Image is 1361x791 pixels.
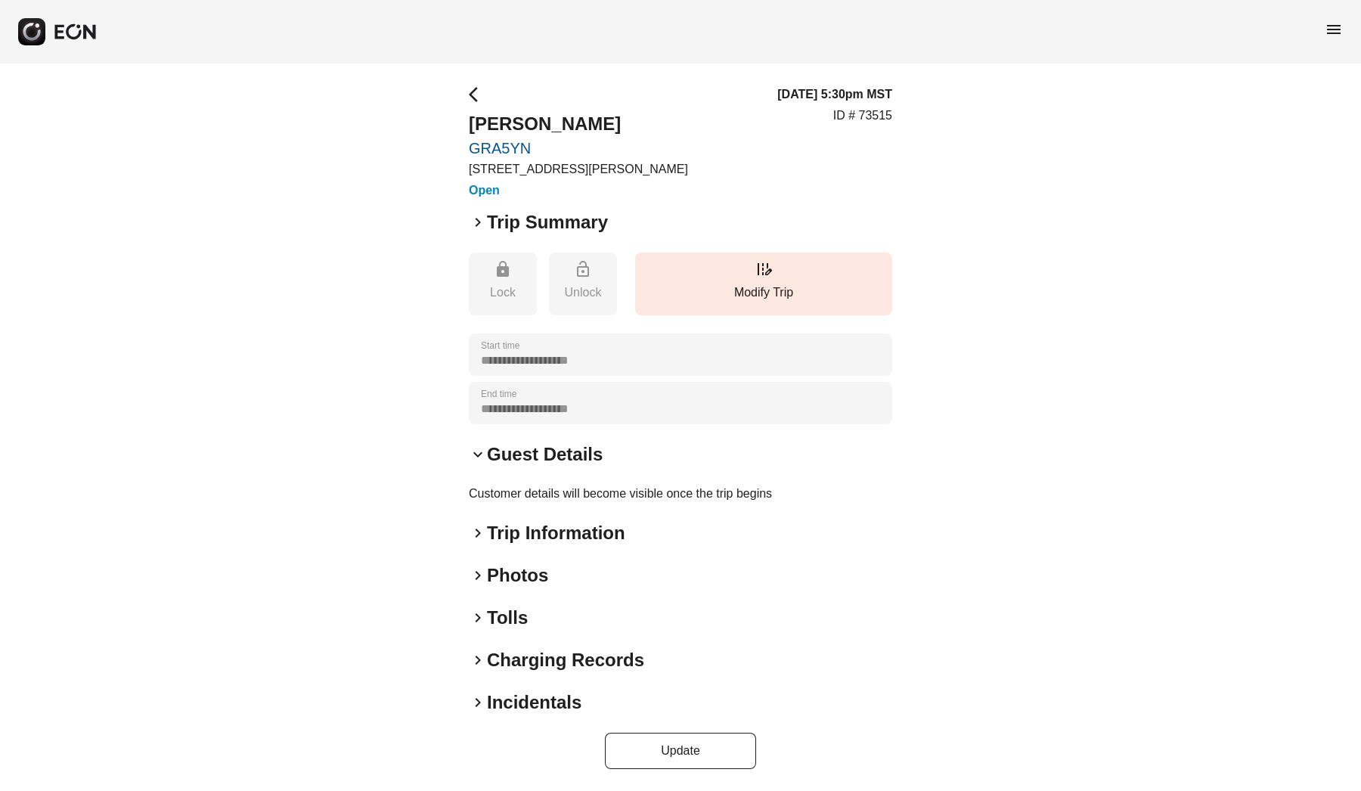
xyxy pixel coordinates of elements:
[469,651,487,669] span: keyboard_arrow_right
[469,85,487,104] span: arrow_back_ios
[635,253,892,315] button: Modify Trip
[487,442,603,467] h2: Guest Details
[487,690,581,715] h2: Incidentals
[469,445,487,464] span: keyboard_arrow_down
[469,181,688,200] h3: Open
[605,733,756,769] button: Update
[777,85,892,104] h3: [DATE] 5:30pm MST
[469,160,688,178] p: [STREET_ADDRESS][PERSON_NAME]
[487,648,644,672] h2: Charging Records
[469,139,688,157] a: GRA5YN
[643,284,885,302] p: Modify Trip
[469,112,688,136] h2: [PERSON_NAME]
[469,693,487,712] span: keyboard_arrow_right
[469,524,487,542] span: keyboard_arrow_right
[469,213,487,231] span: keyboard_arrow_right
[487,521,625,545] h2: Trip Information
[755,260,773,278] span: edit_road
[469,609,487,627] span: keyboard_arrow_right
[1325,20,1343,39] span: menu
[469,566,487,585] span: keyboard_arrow_right
[487,563,548,588] h2: Photos
[833,107,892,125] p: ID # 73515
[469,485,892,503] p: Customer details will become visible once the trip begins
[487,606,528,630] h2: Tolls
[487,210,608,234] h2: Trip Summary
